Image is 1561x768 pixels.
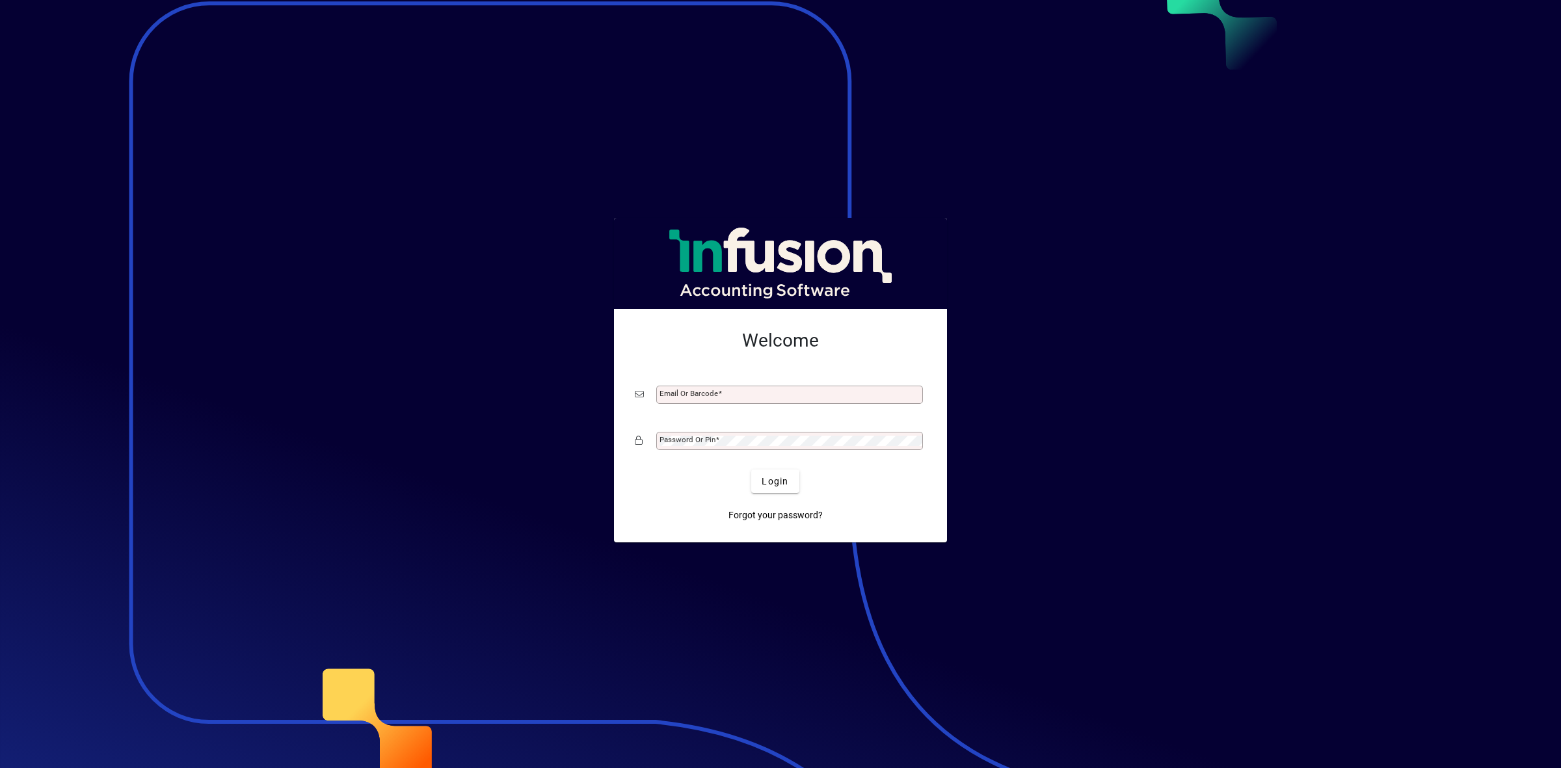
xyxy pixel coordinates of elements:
[660,389,718,398] mat-label: Email or Barcode
[723,503,828,527] a: Forgot your password?
[660,435,715,444] mat-label: Password or Pin
[728,509,823,522] span: Forgot your password?
[635,330,926,352] h2: Welcome
[762,475,788,488] span: Login
[751,470,799,493] button: Login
